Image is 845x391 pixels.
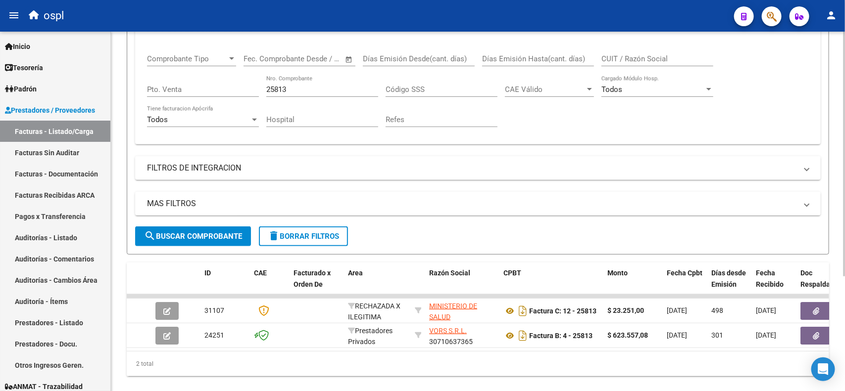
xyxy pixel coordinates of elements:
strong: Factura B: 4 - 25813 [529,332,593,340]
strong: $ 23.251,00 [607,306,644,314]
input: Fecha fin [293,54,341,63]
span: MINISTERIO DE SALUD [429,302,477,321]
mat-icon: menu [8,9,20,21]
span: [DATE] [756,306,776,314]
span: 301 [711,331,723,339]
span: Padrón [5,84,37,94]
datatable-header-cell: Fecha Recibido [752,262,796,306]
div: FILTROS DEL COMPROBANTE [135,45,821,144]
i: Descargar documento [516,303,529,319]
span: [DATE] [667,331,687,339]
span: VORS S.R.L. [429,327,467,335]
button: Buscar Comprobante [135,226,251,246]
span: Buscar Comprobante [144,232,242,241]
strong: Factura C: 12 - 25813 [529,307,596,315]
mat-panel-title: MAS FILTROS [147,198,797,209]
span: Días desde Emisión [711,269,746,288]
span: Area [348,269,363,277]
datatable-header-cell: Area [344,262,411,306]
mat-expansion-panel-header: FILTROS DE INTEGRACION [135,156,821,180]
datatable-header-cell: Facturado x Orden De [290,262,344,306]
div: 2 total [127,351,829,376]
span: Inicio [5,41,30,52]
datatable-header-cell: Razón Social [425,262,499,306]
span: Todos [147,115,168,124]
span: Prestadores Privados [348,327,393,346]
datatable-header-cell: Monto [603,262,663,306]
span: Comprobante Tipo [147,54,227,63]
span: 31107 [204,306,224,314]
span: Facturado x Orden De [294,269,331,288]
span: Monto [607,269,628,277]
span: Razón Social [429,269,470,277]
div: 30999257182 [429,301,496,321]
span: Fecha Recibido [756,269,784,288]
span: Tesorería [5,62,43,73]
div: 30710637365 [429,325,496,346]
i: Descargar documento [516,328,529,344]
span: [DATE] [756,331,776,339]
span: Todos [601,85,622,94]
button: Borrar Filtros [259,226,348,246]
span: CPBT [503,269,521,277]
mat-icon: person [825,9,837,21]
strong: $ 623.557,08 [607,331,648,339]
datatable-header-cell: Días desde Emisión [707,262,752,306]
mat-icon: delete [268,230,280,242]
datatable-header-cell: ID [200,262,250,306]
span: Prestadores / Proveedores [5,105,95,116]
mat-expansion-panel-header: MAS FILTROS [135,192,821,216]
span: ospl [44,5,64,27]
datatable-header-cell: CPBT [499,262,603,306]
span: CAE [254,269,267,277]
span: Doc Respaldatoria [800,269,845,288]
datatable-header-cell: Fecha Cpbt [663,262,707,306]
span: CAE Válido [505,85,585,94]
span: 24251 [204,331,224,339]
mat-icon: search [144,230,156,242]
mat-panel-title: FILTROS DE INTEGRACION [147,163,797,174]
datatable-header-cell: CAE [250,262,290,306]
span: RECHAZADA X ILEGITIMA [348,302,400,321]
span: Fecha Cpbt [667,269,702,277]
span: 498 [711,306,723,314]
div: Open Intercom Messenger [811,357,835,381]
span: ID [204,269,211,277]
input: Fecha inicio [244,54,284,63]
span: [DATE] [667,306,687,314]
span: Borrar Filtros [268,232,339,241]
button: Open calendar [344,54,355,65]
